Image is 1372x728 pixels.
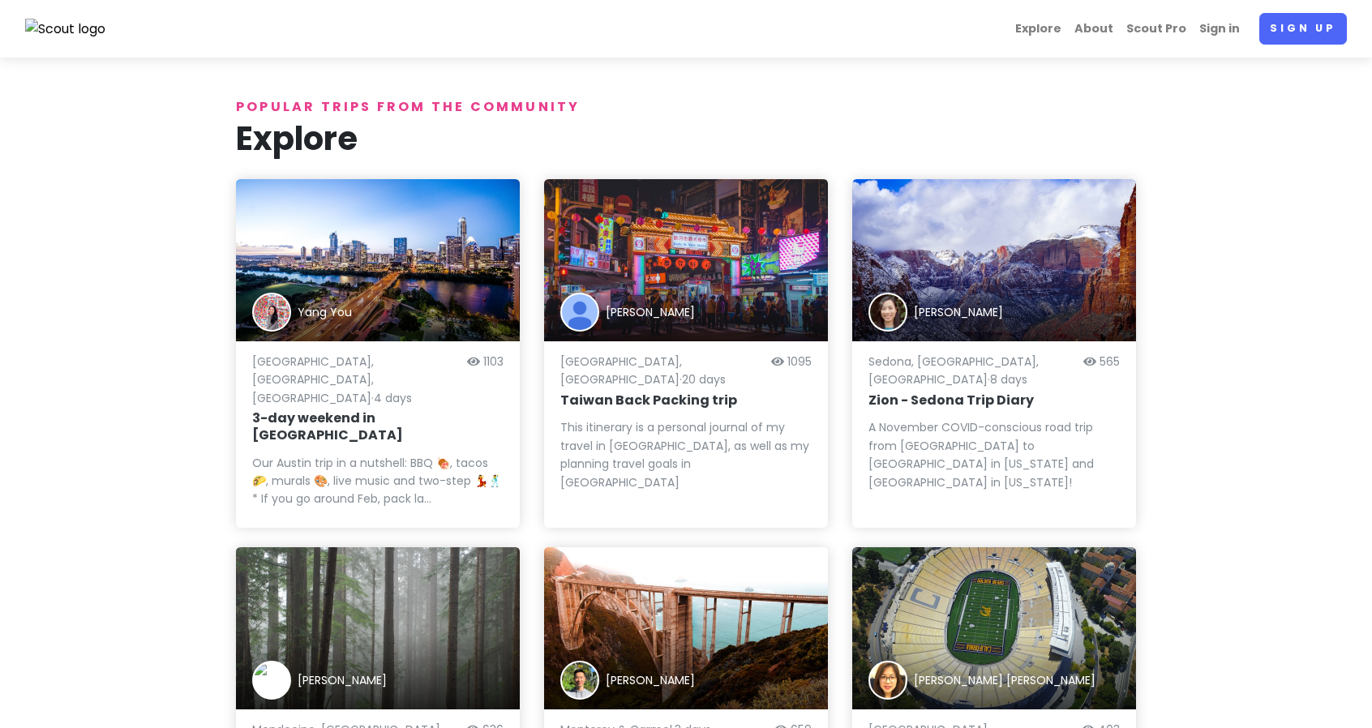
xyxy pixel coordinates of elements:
[1100,353,1120,370] span: 565
[868,661,907,700] img: Trip author
[1068,13,1120,45] a: About
[252,293,291,332] img: Trip author
[560,392,812,409] h6: Taiwan Back Packing trip
[236,118,1136,160] h1: Explore
[868,418,1120,491] div: A November COVID-conscious road trip from [GEOGRAPHIC_DATA] to [GEOGRAPHIC_DATA] in [US_STATE] an...
[914,303,1003,321] div: [PERSON_NAME]
[560,418,812,491] div: This itinerary is a personal journal of my travel in [GEOGRAPHIC_DATA], as well as my planning tr...
[25,19,106,40] img: Scout logo
[483,353,504,370] span: 1103
[1259,13,1347,45] a: Sign up
[236,96,1136,118] p: Popular trips from the community
[606,671,695,689] div: [PERSON_NAME]
[852,179,1136,528] a: mountains in winterTrip author[PERSON_NAME]Sedona, [GEOGRAPHIC_DATA], [GEOGRAPHIC_DATA]·8 days565...
[560,661,599,700] img: Trip author
[1009,13,1068,45] a: Explore
[560,293,599,332] img: Trip author
[1193,13,1246,45] a: Sign in
[544,179,828,528] a: temple entrance with bright lightsTrip author[PERSON_NAME][GEOGRAPHIC_DATA], [GEOGRAPHIC_DATA]·20...
[252,454,504,508] div: Our Austin trip in a nutshell: BBQ 🍖, tacos 🌮, murals 🎨, live music and two-step 💃🕺 * If you go a...
[252,661,291,700] img: Trip author
[298,303,352,321] div: Yang You
[1120,13,1193,45] a: Scout Pro
[236,179,520,528] a: time-lapse photography car lights on bridgeTrip authorYang You[GEOGRAPHIC_DATA], [GEOGRAPHIC_DATA...
[868,392,1120,409] h6: Zion - Sedona Trip Diary
[606,303,695,321] div: [PERSON_NAME]
[868,293,907,332] img: Trip author
[868,353,1077,389] p: Sedona, [GEOGRAPHIC_DATA], [GEOGRAPHIC_DATA] · 8 days
[560,353,765,389] p: [GEOGRAPHIC_DATA], [GEOGRAPHIC_DATA] · 20 days
[252,353,461,407] p: [GEOGRAPHIC_DATA], [GEOGRAPHIC_DATA], [GEOGRAPHIC_DATA] · 4 days
[914,671,1095,689] div: [PERSON_NAME] [PERSON_NAME]
[298,671,387,689] div: [PERSON_NAME]
[252,410,504,444] h6: 3-day weekend in [GEOGRAPHIC_DATA]
[787,353,812,370] span: 1095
